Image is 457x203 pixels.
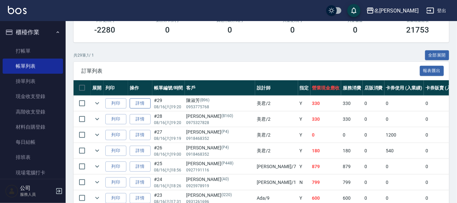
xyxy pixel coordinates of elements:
[92,193,102,203] button: expand row
[363,175,384,190] td: 0
[363,96,384,111] td: 0
[341,127,363,143] td: 0
[255,112,298,127] td: 美君 /2
[104,80,128,96] th: 列印
[186,129,254,136] div: [PERSON_NAME]
[3,135,63,150] a: 每日結帳
[420,66,444,76] button: 報表匯出
[3,59,63,74] a: 帳單列表
[255,127,298,143] td: 美君 /2
[128,80,152,96] th: 操作
[92,98,102,108] button: expand row
[186,183,254,189] p: 0925978919
[154,120,183,126] p: 08/16 (六) 19:20
[186,136,254,141] p: 0918468352
[185,80,255,96] th: 客戶
[3,119,63,135] a: 材料自購登錄
[186,113,254,120] div: [PERSON_NAME]
[364,4,421,17] button: 名[PERSON_NAME]
[298,80,311,96] th: 指定
[105,114,126,124] button: 列印
[311,175,341,190] td: 799
[341,96,363,111] td: 330
[3,24,63,41] button: 櫃檯作業
[384,143,424,159] td: 540
[154,104,183,110] p: 08/16 (六) 19:20
[186,104,254,110] p: 0953775768
[3,89,63,104] a: 現金收支登錄
[363,127,384,143] td: 0
[105,130,126,140] button: 列印
[221,144,229,151] p: (P4)
[130,130,151,140] a: 詳情
[186,192,254,199] div: [PERSON_NAME]
[255,143,298,159] td: 美君 /2
[341,143,363,159] td: 180
[186,144,254,151] div: [PERSON_NAME]
[3,165,63,180] a: 現場電腦打卡
[363,159,384,174] td: 0
[311,127,341,143] td: 0
[92,162,102,171] button: expand row
[353,25,358,35] h3: 0
[94,25,115,35] h3: -2280
[130,177,151,188] a: 詳情
[130,98,151,109] a: 詳情
[152,112,185,127] td: #28
[92,114,102,124] button: expand row
[186,176,254,183] div: [PERSON_NAME]
[186,97,254,104] div: 陳淑芳
[130,114,151,124] a: 詳情
[152,159,185,174] td: #25
[91,80,104,96] th: 展開
[255,159,298,174] td: [PERSON_NAME] /7
[221,129,229,136] p: (P4)
[341,112,363,127] td: 330
[425,50,449,61] button: 全部展開
[5,185,18,198] img: Person
[152,80,185,96] th: 帳單編號/時間
[8,6,27,14] img: Logo
[154,183,183,189] p: 08/16 (六) 18:26
[186,160,254,167] div: [PERSON_NAME]
[298,159,311,174] td: Y
[154,167,183,173] p: 08/16 (六) 18:56
[92,177,102,187] button: expand row
[154,151,183,157] p: 08/16 (六) 19:00
[200,97,210,104] p: (B96)
[341,159,363,174] td: 879
[186,167,254,173] p: 0927191116
[105,162,126,172] button: 列印
[228,25,232,35] h3: 0
[81,68,420,74] span: 訂單列表
[105,177,126,188] button: 列印
[221,176,229,183] p: (A0)
[298,112,311,127] td: Y
[374,7,419,15] div: 名[PERSON_NAME]
[92,130,102,140] button: expand row
[3,150,63,165] a: 排班表
[384,175,424,190] td: 0
[20,191,54,197] p: 服務人員
[3,74,63,89] a: 掛單列表
[92,146,102,156] button: expand row
[152,175,185,190] td: #24
[130,162,151,172] a: 詳情
[221,113,233,120] p: (B160)
[363,80,384,96] th: 店販消費
[186,151,254,157] p: 0918468352
[105,98,126,109] button: 列印
[74,52,94,58] p: 共 29 筆, 1 / 1
[255,80,298,96] th: 設計師
[341,80,363,96] th: 服務消費
[221,160,233,167] p: (P448)
[363,112,384,127] td: 0
[311,143,341,159] td: 180
[221,192,232,199] p: (I220)
[311,159,341,174] td: 879
[298,127,311,143] td: Y
[363,143,384,159] td: 0
[152,143,185,159] td: #26
[165,25,170,35] h3: 0
[406,25,429,35] h3: 21753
